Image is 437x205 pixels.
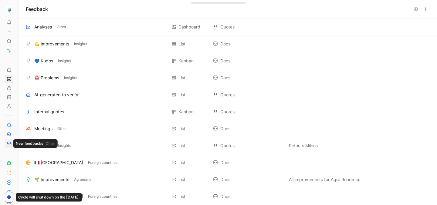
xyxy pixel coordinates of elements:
div: AI-generated to verifyList QuotesView actions [19,86,437,103]
div: 🚨 ProblemsInsightsList DocsView actions [19,69,437,86]
button: Insights [57,143,72,148]
div: 🇧🇪 [GEOGRAPHIC_DATA] [34,193,83,200]
div: Docs [213,176,283,183]
button: Other [56,24,67,30]
span: Insights [64,75,77,81]
div: Docs [213,74,283,81]
div: Docs [213,193,283,200]
span: Insights [74,41,87,47]
div: Quotes [213,23,283,31]
span: Retours Mileos [289,142,318,149]
button: Foreign countries [87,160,119,165]
span: Agronomy [74,177,91,183]
div: Docs [213,57,283,64]
div: MeetingsOtherList DocsView actions [19,120,437,137]
button: Retours Mileos [288,142,319,149]
div: List [178,159,185,166]
div: 💙 Kudos [34,57,53,64]
div: List [178,193,185,200]
button: Insights [63,75,78,81]
div: 💙 KudosInsightsKanban DocsView actions [19,52,437,69]
h1: Feedback [26,5,48,13]
div: Quotes [213,108,283,115]
div: Docs [213,40,283,48]
span: Other [57,126,67,132]
div: Docs [213,125,283,132]
div: Docs [213,159,283,166]
span: Insights [58,58,71,64]
div: Cycle will shut down on the [DATE]. [16,193,82,202]
button: Insights [57,58,72,64]
div: Internal quotes [34,108,64,115]
div: List [178,176,185,183]
div: 💪 Improvements [34,40,69,48]
div: Quotes [213,91,283,98]
div: Internal quotesKanban QuotesView actions [19,103,437,120]
button: Foreign countries [87,194,119,199]
button: Agronomy [73,177,93,182]
button: All improvements for Agro Roadmap [288,176,362,183]
div: Kanban [178,57,194,64]
div: List [178,91,185,98]
div: AI-generated to verify [34,91,78,98]
div: 🚨 Problems [34,74,59,81]
div: Kanban [178,108,194,115]
div: List [178,125,185,132]
img: Alvie [6,6,12,12]
span: Other [57,24,66,30]
span: Foreign countries [88,193,117,200]
button: Alvie [5,5,13,13]
div: Analyses [34,23,52,31]
div: 🇮🇹 [GEOGRAPHIC_DATA] [34,159,83,166]
div: Meetings [34,125,53,132]
div: 🥔 MileosInsightsList QuotesRetours MileosView actions [19,137,437,154]
button: Other [56,126,68,131]
div: Quotes [213,142,283,149]
div: 🇮🇹 [GEOGRAPHIC_DATA]Foreign countriesList DocsView actions [19,154,437,171]
div: 🇧🇪 [GEOGRAPHIC_DATA]Foreign countriesList DocsView actions [19,188,437,205]
span: All improvements for Agro Roadmap [289,176,361,183]
div: List [178,40,185,48]
span: Insights [58,143,71,149]
div: List [178,142,185,149]
div: List [178,74,185,81]
div: 💪 ImprovementsInsightsList DocsView actions [19,35,437,52]
span: Foreign countries [88,160,117,166]
div: 🌱 Improvements [34,176,69,183]
div: 🥔 Mileos [34,142,53,149]
div: AnalysesOtherDashboard QuotesView actions [19,18,437,35]
button: Insights [73,41,88,47]
div: 🌱 ImprovementsAgronomyList DocsAll improvements for Agro RoadmapView actions [19,171,437,188]
div: Dashboard [178,23,200,31]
